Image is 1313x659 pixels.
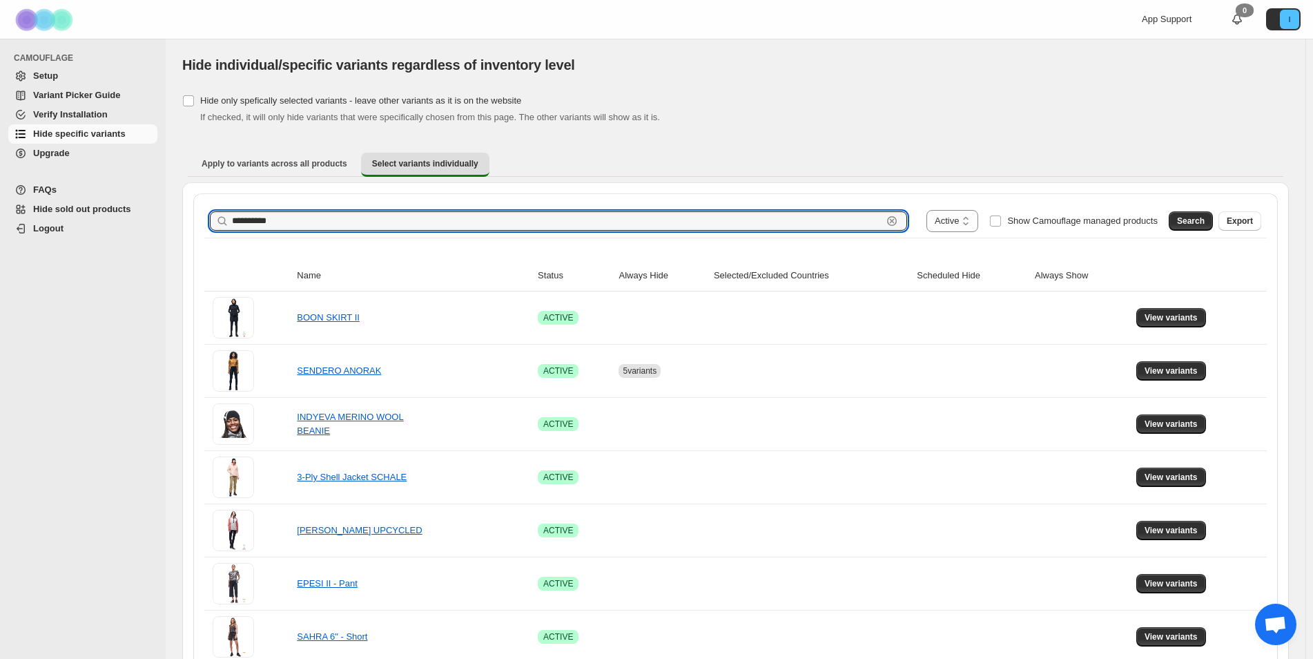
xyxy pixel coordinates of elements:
[534,260,614,292] th: Status
[1230,12,1244,26] a: 0
[1218,211,1261,231] button: Export
[297,412,403,436] a: INDYEVA MERINO WOOL BEANIE
[1136,627,1206,647] button: View variants
[623,366,656,376] span: 5 variants
[297,525,422,535] a: [PERSON_NAME] UPCYCLED
[1136,468,1206,487] button: View variants
[1136,308,1206,327] button: View variants
[1145,631,1198,642] span: View variants
[293,260,534,292] th: Name
[1136,521,1206,540] button: View variants
[1280,10,1299,29] span: Avatar with initials I
[8,105,157,124] a: Verify Installation
[885,214,899,228] button: Clear
[543,578,573,589] span: ACTIVE
[33,128,126,139] span: Hide specific variants
[372,158,478,169] span: Select variants individually
[8,124,157,144] a: Hide specific variants
[543,312,573,323] span: ACTIVE
[361,153,489,177] button: Select variants individually
[1145,419,1198,430] span: View variants
[1169,211,1213,231] button: Search
[297,365,381,376] a: SENDERO ANORAK
[1136,574,1206,593] button: View variants
[8,200,157,219] a: Hide sold out products
[913,260,1031,292] th: Scheduled Hide
[297,578,357,589] a: EPESI II - Pant
[1136,361,1206,381] button: View variants
[1236,3,1254,17] div: 0
[33,204,131,214] span: Hide sold out products
[297,631,367,642] a: SAHRA 6" - Short
[543,631,573,642] span: ACTIVE
[8,86,157,105] a: Variant Picker Guide
[8,219,157,238] a: Logout
[1255,604,1296,645] div: Ouvrir le chat
[11,1,80,39] img: Camouflage
[614,260,709,292] th: Always Hide
[1266,8,1301,30] button: Avatar with initials I
[1007,216,1158,226] span: Show Camouflage managed products
[1177,216,1205,227] span: Search
[202,158,347,169] span: Apply to variants across all products
[543,472,573,483] span: ACTIVE
[33,223,64,233] span: Logout
[14,52,159,64] span: CAMOUFLAGE
[1136,414,1206,434] button: View variants
[8,66,157,86] a: Setup
[1145,525,1198,536] span: View variants
[543,525,573,536] span: ACTIVE
[297,312,360,323] a: BOON SKIRT II
[33,70,58,81] span: Setup
[200,112,660,122] span: If checked, it will only hide variants that were specifically chosen from this page. The other va...
[1145,578,1198,589] span: View variants
[1145,365,1198,376] span: View variants
[1031,260,1132,292] th: Always Show
[182,57,575,73] span: Hide individual/specific variants regardless of inventory level
[1227,216,1253,227] span: Export
[191,153,358,175] button: Apply to variants across all products
[33,90,120,100] span: Variant Picker Guide
[297,472,407,482] a: 3-Ply Shell Jacket SCHALE
[8,180,157,200] a: FAQs
[33,148,70,158] span: Upgrade
[1288,15,1290,23] text: I
[1142,14,1192,24] span: App Support
[543,365,573,376] span: ACTIVE
[8,144,157,163] a: Upgrade
[33,184,57,195] span: FAQs
[1145,472,1198,483] span: View variants
[710,260,913,292] th: Selected/Excluded Countries
[543,419,573,430] span: ACTIVE
[1145,312,1198,323] span: View variants
[33,109,108,120] span: Verify Installation
[200,95,521,106] span: Hide only spefically selected variants - leave other variants as it is on the website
